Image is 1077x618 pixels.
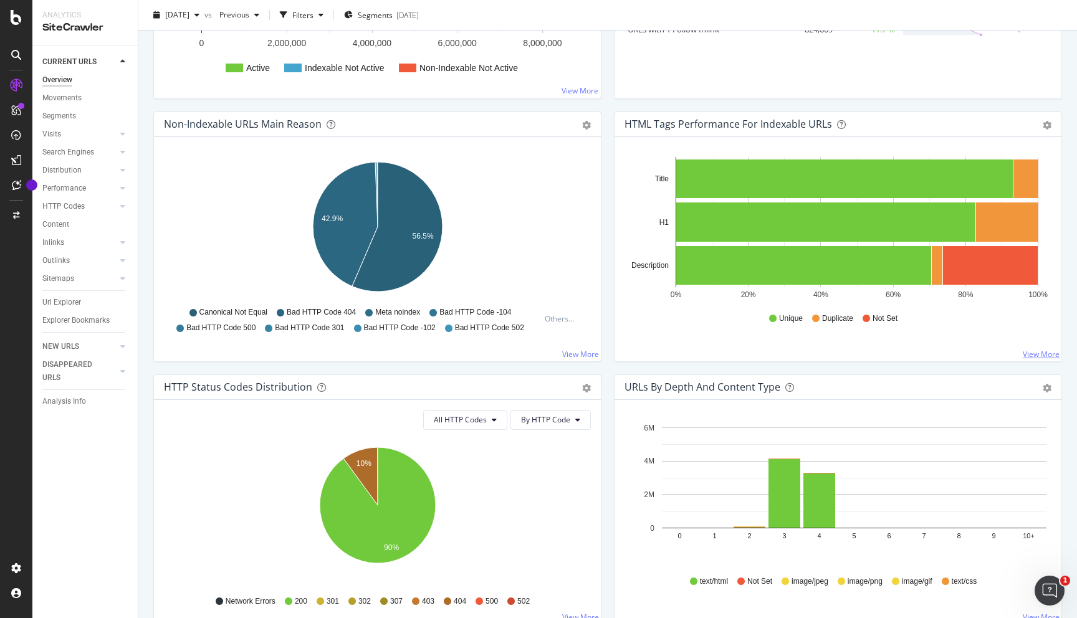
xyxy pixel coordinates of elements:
[813,290,828,299] text: 40%
[164,118,322,130] div: Non-Indexable URLs Main Reason
[625,157,1051,302] div: A chart.
[295,596,307,607] span: 200
[852,532,856,540] text: 5
[199,38,204,48] text: 0
[741,290,756,299] text: 20%
[42,358,105,384] div: DISAPPEARED URLS
[204,9,214,20] span: vs
[226,596,275,607] span: Network Errors
[165,9,189,20] span: 2025 Sep. 11th
[292,9,314,20] div: Filters
[1023,532,1035,540] text: 10+
[339,5,424,25] button: Segments[DATE]
[42,340,117,353] a: NEW URLS
[358,9,393,20] span: Segments
[523,38,562,48] text: 8,000,000
[439,307,511,318] span: Bad HTTP Code -104
[887,532,891,540] text: 6
[1043,121,1051,130] div: gear
[631,261,669,270] text: Description
[42,314,129,327] a: Explorer Bookmarks
[42,74,72,87] div: Overview
[454,596,466,607] span: 404
[992,532,995,540] text: 9
[42,272,117,285] a: Sitemaps
[958,290,973,299] text: 80%
[42,182,117,195] a: Performance
[42,128,117,141] a: Visits
[164,157,591,302] svg: A chart.
[42,296,81,309] div: Url Explorer
[42,110,129,123] a: Segments
[455,323,524,333] span: Bad HTTP Code 502
[42,146,117,159] a: Search Engines
[822,313,853,324] span: Duplicate
[628,24,719,35] a: URLs with 1 Follow Inlink
[625,381,780,393] div: URLs by Depth and Content Type
[305,63,385,73] text: Indexable Not Active
[42,74,129,87] a: Overview
[42,21,128,35] div: SiteCrawler
[42,55,117,69] a: CURRENT URLS
[42,218,69,231] div: Content
[42,55,97,69] div: CURRENT URLS
[42,182,86,195] div: Performance
[42,164,117,177] a: Distribution
[42,395,129,408] a: Analysis Info
[199,307,267,318] span: Canonical Not Equal
[42,236,64,249] div: Inlinks
[357,459,371,468] text: 10%
[42,92,82,105] div: Movements
[42,164,82,177] div: Distribution
[353,38,391,48] text: 4,000,000
[42,110,76,123] div: Segments
[186,323,256,333] span: Bad HTTP Code 500
[644,424,654,432] text: 6M
[26,179,37,191] div: Tooltip anchor
[246,63,270,73] text: Active
[419,63,518,73] text: Non-Indexable Not Active
[712,532,716,540] text: 1
[42,146,94,159] div: Search Engines
[886,290,901,299] text: 60%
[42,200,117,213] a: HTTP Codes
[517,596,530,607] span: 502
[1035,576,1065,606] iframe: Intercom live chat
[659,218,669,227] text: H1
[42,254,117,267] a: Outlinks
[644,490,654,499] text: 2M
[545,313,580,324] div: Others...
[486,596,498,607] span: 500
[322,214,343,223] text: 42.9%
[42,10,128,21] div: Analytics
[782,532,786,540] text: 3
[747,532,751,540] text: 2
[148,5,204,25] button: [DATE]
[375,307,420,318] span: Meta noindex
[214,9,249,20] span: Previous
[792,576,828,587] span: image/jpeg
[625,118,832,130] div: HTML Tags Performance for Indexable URLs
[677,532,681,540] text: 0
[42,254,70,267] div: Outlinks
[422,596,434,607] span: 403
[164,381,312,393] div: HTTP Status Codes Distribution
[164,440,591,584] svg: A chart.
[655,174,669,183] text: Title
[42,314,110,327] div: Explorer Bookmarks
[275,5,328,25] button: Filters
[42,272,74,285] div: Sitemaps
[521,414,570,425] span: By HTTP Code
[42,296,129,309] a: Url Explorer
[42,340,79,353] div: NEW URLS
[42,200,85,213] div: HTTP Codes
[922,532,926,540] text: 7
[1043,384,1051,392] div: gear
[848,576,883,587] span: image/png
[267,38,306,48] text: 2,000,000
[42,128,61,141] div: Visits
[625,420,1051,564] div: A chart.
[510,410,591,430] button: By HTTP Code
[562,85,598,96] a: View More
